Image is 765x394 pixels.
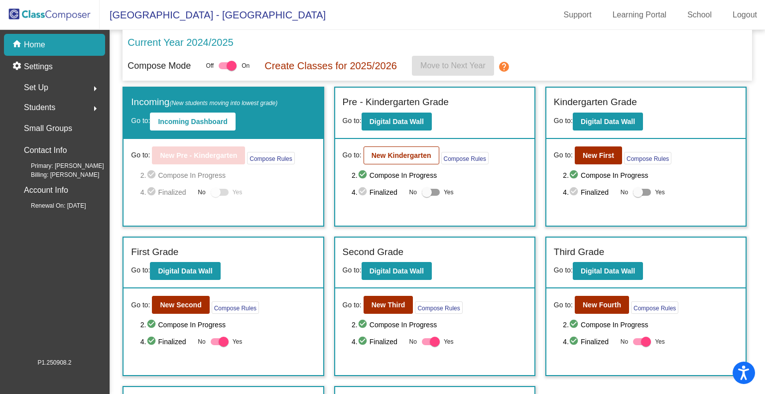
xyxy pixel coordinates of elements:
label: Second Grade [343,245,404,260]
b: New First [583,151,614,159]
span: Set Up [24,81,48,95]
p: Home [24,39,45,51]
span: Yes [233,186,243,198]
p: Contact Info [24,143,67,157]
button: New Kindergarten [364,146,439,164]
b: New Kindergarten [372,151,431,159]
b: Digital Data Wall [370,267,424,275]
label: Third Grade [554,245,604,260]
button: New Fourth [575,296,629,314]
button: Compose Rules [415,301,462,314]
span: Go to: [131,300,150,310]
span: (New students moving into lowest grade) [169,100,277,107]
span: 2. Compose In Progress [352,319,527,331]
button: Digital Data Wall [150,262,220,280]
mat-icon: check_circle [146,186,158,198]
a: Support [556,7,600,23]
button: Digital Data Wall [573,262,643,280]
button: Digital Data Wall [362,262,432,280]
mat-icon: check_circle [569,319,581,331]
button: Incoming Dashboard [150,113,235,131]
label: Pre - Kindergarten Grade [343,95,449,110]
p: Current Year 2024/2025 [127,35,233,50]
span: [GEOGRAPHIC_DATA] - [GEOGRAPHIC_DATA] [100,7,326,23]
span: Move to Next Year [420,61,486,70]
span: Yes [655,336,665,348]
span: Go to: [554,300,573,310]
button: Compose Rules [441,152,489,164]
span: Yes [233,336,243,348]
span: Billing: [PERSON_NAME] [15,170,99,179]
span: 2. Compose In Progress [140,319,316,331]
span: Go to: [554,266,573,274]
mat-icon: check_circle [569,169,581,181]
button: Digital Data Wall [573,113,643,131]
button: Compose Rules [631,301,678,314]
span: No [409,188,417,197]
mat-icon: check_circle [146,336,158,348]
span: Students [24,101,55,115]
span: 4. Finalized [140,186,193,198]
span: Yes [655,186,665,198]
span: Yes [444,336,454,348]
b: Digital Data Wall [581,118,635,126]
span: Go to: [554,117,573,125]
b: Incoming Dashboard [158,118,227,126]
mat-icon: check_circle [358,169,370,181]
span: No [198,337,205,346]
span: Primary: [PERSON_NAME] [15,161,104,170]
p: Small Groups [24,122,72,135]
span: 4. Finalized [352,186,404,198]
span: Go to: [343,266,362,274]
label: Incoming [131,95,277,110]
button: New Third [364,296,413,314]
mat-icon: check_circle [569,186,581,198]
a: Learning Portal [605,7,675,23]
button: New First [575,146,622,164]
span: No [621,337,628,346]
span: Go to: [131,117,150,125]
button: Move to Next Year [412,56,494,76]
p: Settings [24,61,53,73]
p: Compose Mode [127,59,191,73]
b: New Second [160,301,201,309]
label: Kindergarten Grade [554,95,637,110]
span: 4. Finalized [140,336,193,348]
button: Compose Rules [247,152,294,164]
span: 4. Finalized [563,336,616,348]
button: New Second [152,296,209,314]
span: Yes [444,186,454,198]
a: School [679,7,720,23]
button: Compose Rules [212,301,259,314]
span: 4. Finalized [352,336,404,348]
b: Digital Data Wall [158,267,212,275]
span: No [198,188,205,197]
button: Digital Data Wall [362,113,432,131]
mat-icon: home [12,39,24,51]
span: Go to: [131,266,150,274]
span: Go to: [343,117,362,125]
a: Logout [725,7,765,23]
span: Go to: [554,150,573,160]
mat-icon: help [498,61,510,73]
b: New Pre - Kindergarten [160,151,237,159]
span: 2. Compose In Progress [140,169,316,181]
span: No [621,188,628,197]
mat-icon: check_circle [146,169,158,181]
p: Account Info [24,183,68,197]
label: First Grade [131,245,178,260]
b: Digital Data Wall [581,267,635,275]
b: New Fourth [583,301,621,309]
mat-icon: check_circle [569,336,581,348]
b: Digital Data Wall [370,118,424,126]
span: 4. Finalized [563,186,616,198]
span: No [409,337,417,346]
span: Go to: [131,150,150,160]
mat-icon: settings [12,61,24,73]
span: 2. Compose In Progress [352,169,527,181]
mat-icon: check_circle [358,319,370,331]
span: 2. Compose In Progress [563,319,738,331]
p: Create Classes for 2025/2026 [264,58,397,73]
span: 2. Compose In Progress [563,169,738,181]
mat-icon: check_circle [146,319,158,331]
